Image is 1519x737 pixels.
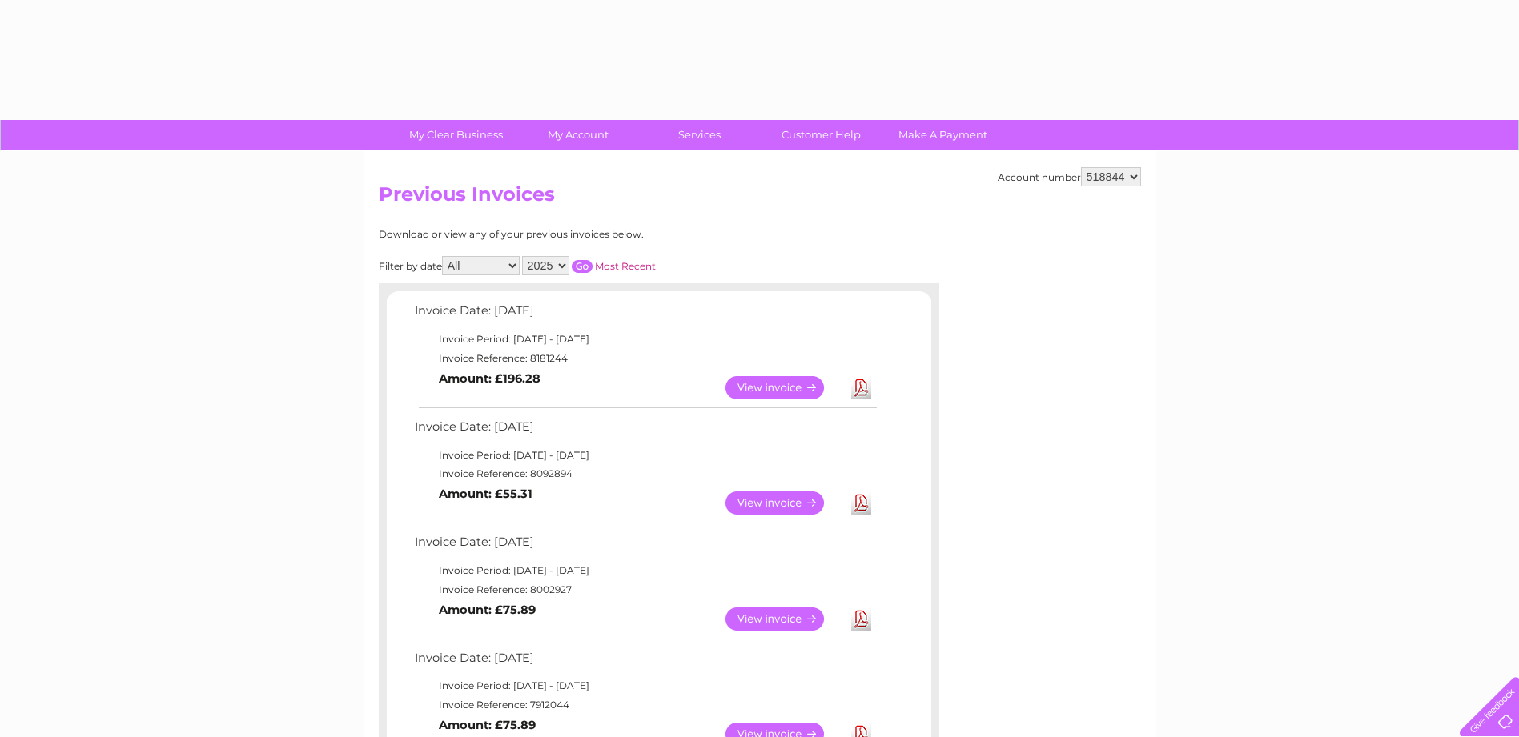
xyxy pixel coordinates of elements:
[411,464,879,483] td: Invoice Reference: 8092894
[379,183,1141,214] h2: Previous Invoices
[725,491,843,515] a: View
[439,371,540,386] b: Amount: £196.28
[411,580,879,599] td: Invoice Reference: 8002927
[877,120,1009,150] a: Make A Payment
[411,561,879,580] td: Invoice Period: [DATE] - [DATE]
[411,349,879,368] td: Invoice Reference: 8181244
[851,376,871,399] a: Download
[411,416,879,446] td: Invoice Date: [DATE]
[755,120,887,150] a: Customer Help
[439,603,536,617] b: Amount: £75.89
[379,229,799,240] div: Download or view any of your previous invoices below.
[411,446,879,465] td: Invoice Period: [DATE] - [DATE]
[439,718,536,732] b: Amount: £75.89
[633,120,766,150] a: Services
[512,120,644,150] a: My Account
[411,531,879,561] td: Invoice Date: [DATE]
[411,676,879,695] td: Invoice Period: [DATE] - [DATE]
[851,491,871,515] a: Download
[411,695,879,715] td: Invoice Reference: 7912044
[411,300,879,330] td: Invoice Date: [DATE]
[595,260,656,272] a: Most Recent
[998,167,1141,186] div: Account number
[411,330,879,349] td: Invoice Period: [DATE] - [DATE]
[851,607,871,631] a: Download
[725,607,843,631] a: View
[379,256,799,275] div: Filter by date
[725,376,843,399] a: View
[411,647,879,677] td: Invoice Date: [DATE]
[439,487,532,501] b: Amount: £55.31
[390,120,522,150] a: My Clear Business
